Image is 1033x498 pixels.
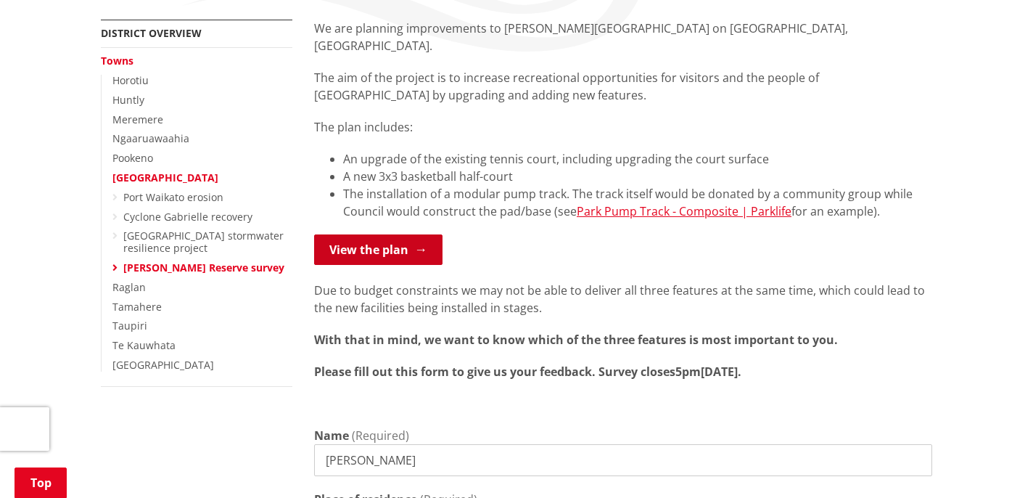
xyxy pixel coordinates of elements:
[112,93,144,107] a: Huntly
[314,69,932,104] p: The aim of the project is to increase recreational opportunities for visitors and the people of [...
[123,210,252,224] a: Cyclone Gabrielle recovery
[112,319,147,332] a: Taupiri
[123,190,223,204] a: Port Waikato erosion
[112,358,214,372] a: [GEOGRAPHIC_DATA]
[112,280,146,294] a: Raglan
[314,282,932,317] p: Due to budget constraints we may not be able to deliver all three features at the same time, whic...
[112,338,176,352] a: Te Kauwhata
[343,168,932,185] li: A new 3x3 basketball half-court
[314,332,838,348] strong: With that in mind, we want to know which of the three features is most important to you.
[314,427,349,444] label: Name
[112,171,218,184] a: [GEOGRAPHIC_DATA]
[343,185,932,220] li: The installation of a modular pump track. The track itself would be donated by a community group ...
[15,468,67,498] a: Top
[112,131,189,145] a: Ngaaruawaahia
[101,54,133,68] a: Towns
[343,150,932,168] li: An upgrade of the existing tennis court, including upgrading the court surface
[314,20,932,54] p: We are planning improvements to [PERSON_NAME][GEOGRAPHIC_DATA] on [GEOGRAPHIC_DATA], [GEOGRAPHIC_...
[123,229,284,255] a: [GEOGRAPHIC_DATA] stormwater resilience project
[123,261,284,274] a: [PERSON_NAME] Reserve survey
[101,26,202,40] a: District overview
[577,203,791,219] a: Park Pump Track - Composite | Parklife
[112,73,149,87] a: Horotiu
[112,113,163,126] a: Meremere
[314,234,443,265] a: View the plan
[352,428,409,444] span: (Required)
[314,364,675,380] strong: Please fill out this form to give us your feedback. Survey closes
[675,364,741,380] strong: 5pm[DATE].
[112,151,153,165] a: Pookeno
[966,437,1018,489] iframe: Messenger Launcher
[112,300,162,314] a: Tamahere
[314,118,932,136] p: The plan includes:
